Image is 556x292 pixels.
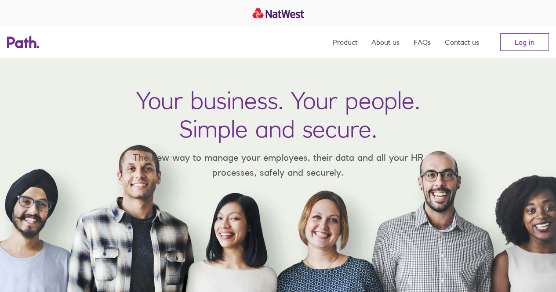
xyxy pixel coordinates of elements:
a: About us [371,26,400,58]
a: FAQs [414,26,431,58]
a: Contact us [445,26,479,58]
h1: Your business. Your people. Simple and secure. [136,86,420,143]
a: Product [333,26,357,58]
a: Log in [500,33,549,51]
p: The new way to manage your employees, their data and all your HR processes, safely and securely. [120,150,436,180]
